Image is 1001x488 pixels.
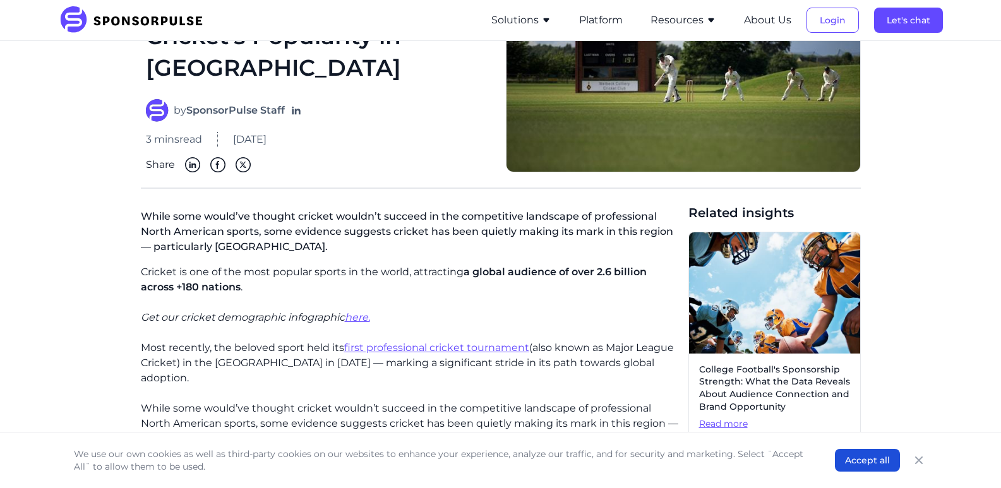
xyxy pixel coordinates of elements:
iframe: Chat Widget [938,427,1001,488]
span: Related insights [688,204,861,222]
span: Share [146,157,175,172]
button: Solutions [491,13,551,28]
img: Twitter [236,157,251,172]
button: About Us [744,13,791,28]
strong: SponsorPulse Staff [186,104,285,116]
img: SponsorPulse [59,6,212,34]
a: College Football's Sponsorship Strength: What the Data Reveals About Audience Connection and Bran... [688,232,861,441]
img: Getty Images courtesy of Unsplash [689,232,860,354]
button: Accept all [835,449,900,472]
a: first professional cricket tournament [344,342,529,354]
span: College Football's Sponsorship Strength: What the Data Reveals About Audience Connection and Bran... [699,364,850,413]
p: Most recently, the beloved sport held its (also known as Major League Cricket) in the [GEOGRAPHIC... [141,340,678,386]
i: Get our cricket demographic infographic [141,311,345,323]
a: Let's chat [874,15,943,26]
p: Cricket is one of the most popular sports in the world, attracting . [141,265,678,295]
a: Follow on LinkedIn [290,104,303,117]
p: We use our own cookies as well as third-party cookies on our websites to enhance your experience,... [74,448,810,473]
a: Platform [579,15,623,26]
a: About Us [744,15,791,26]
img: Facebook [210,157,225,172]
img: Linkedin [185,157,200,172]
button: Platform [579,13,623,28]
img: SponsorPulse Staff [146,99,169,122]
button: Close [910,451,928,469]
p: While some would’ve thought cricket wouldn’t succeed in the competitive landscape of professional... [141,401,678,446]
button: Resources [650,13,716,28]
span: 3 mins read [146,132,202,147]
span: Read more [699,418,850,431]
p: While some would’ve thought cricket wouldn’t succeed in the competitive landscape of professional... [141,204,678,265]
span: a global audience of over 2.6 billion across +180 nations [141,266,647,293]
button: Let's chat [874,8,943,33]
button: Login [806,8,859,33]
a: here. [345,311,370,323]
a: Login [806,15,859,26]
span: [DATE] [233,132,267,147]
span: by [174,103,285,118]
